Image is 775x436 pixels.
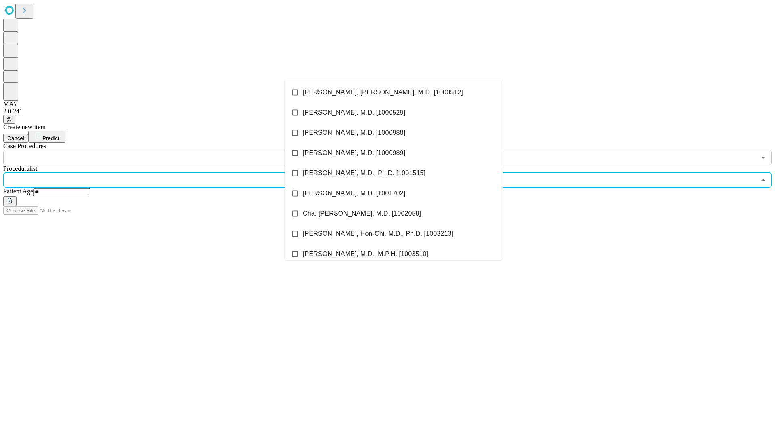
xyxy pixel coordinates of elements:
[303,108,405,117] span: [PERSON_NAME], M.D. [1000529]
[3,134,28,143] button: Cancel
[3,165,37,172] span: Proceduralist
[758,152,769,163] button: Open
[3,108,772,115] div: 2.0.241
[303,168,425,178] span: [PERSON_NAME], M.D., Ph.D. [1001515]
[3,115,15,124] button: @
[303,88,463,97] span: [PERSON_NAME], [PERSON_NAME], M.D. [1000512]
[7,135,24,141] span: Cancel
[303,128,405,138] span: [PERSON_NAME], M.D. [1000988]
[3,188,33,195] span: Patient Age
[303,189,405,198] span: [PERSON_NAME], M.D. [1001702]
[3,143,46,149] span: Scheduled Procedure
[3,101,772,108] div: MAY
[3,124,46,130] span: Create new item
[303,148,405,158] span: [PERSON_NAME], M.D. [1000989]
[28,131,65,143] button: Predict
[303,249,428,259] span: [PERSON_NAME], M.D., M.P.H. [1003510]
[758,174,769,186] button: Close
[303,229,453,239] span: [PERSON_NAME], Hon-Chi, M.D., Ph.D. [1003213]
[303,209,421,218] span: Cha, [PERSON_NAME], M.D. [1002058]
[6,116,12,122] span: @
[42,135,59,141] span: Predict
